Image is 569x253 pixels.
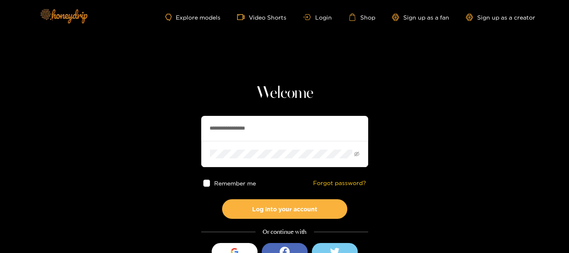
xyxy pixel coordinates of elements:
a: Sign up as a fan [392,14,449,21]
a: Sign up as a creator [466,14,535,21]
a: Forgot password? [313,180,366,187]
a: Video Shorts [237,13,286,21]
button: Log into your account [222,199,347,219]
span: Remember me [214,180,256,186]
a: Login [303,14,331,20]
a: Explore models [165,14,220,21]
div: Or continue with [201,227,368,237]
span: eye-invisible [354,151,359,157]
a: Shop [349,13,375,21]
h1: Welcome [201,83,368,103]
span: video-camera [237,13,249,21]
